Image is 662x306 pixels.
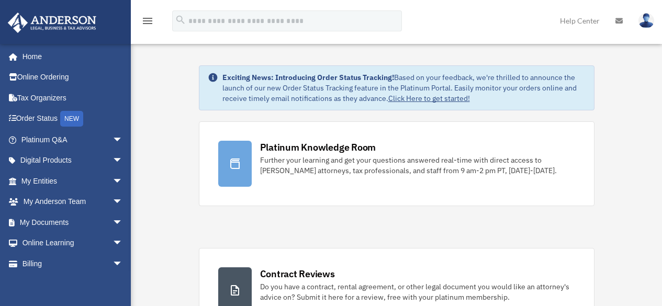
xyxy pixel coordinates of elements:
[260,267,335,280] div: Contract Reviews
[113,253,133,275] span: arrow_drop_down
[260,281,575,302] div: Do you have a contract, rental agreement, or other legal document you would like an attorney's ad...
[7,212,139,233] a: My Documentsarrow_drop_down
[113,171,133,192] span: arrow_drop_down
[638,13,654,28] img: User Pic
[141,15,154,27] i: menu
[7,150,139,171] a: Digital Productsarrow_drop_down
[113,129,133,151] span: arrow_drop_down
[5,13,99,33] img: Anderson Advisors Platinum Portal
[60,111,83,127] div: NEW
[113,150,133,172] span: arrow_drop_down
[388,94,470,103] a: Click Here to get started!
[113,191,133,213] span: arrow_drop_down
[260,155,575,176] div: Further your learning and get your questions answered real-time with direct access to [PERSON_NAM...
[7,67,139,88] a: Online Ordering
[113,212,133,233] span: arrow_drop_down
[222,72,586,104] div: Based on your feedback, we're thrilled to announce the launch of our new Order Status Tracking fe...
[222,73,394,82] strong: Exciting News: Introducing Order Status Tracking!
[141,18,154,27] a: menu
[199,121,594,206] a: Platinum Knowledge Room Further your learning and get your questions answered real-time with dire...
[7,233,139,254] a: Online Learningarrow_drop_down
[175,14,186,26] i: search
[7,129,139,150] a: Platinum Q&Aarrow_drop_down
[7,87,139,108] a: Tax Organizers
[7,108,139,130] a: Order StatusNEW
[113,233,133,254] span: arrow_drop_down
[7,191,139,212] a: My Anderson Teamarrow_drop_down
[7,253,139,274] a: Billingarrow_drop_down
[7,171,139,191] a: My Entitiesarrow_drop_down
[7,46,133,67] a: Home
[260,141,376,154] div: Platinum Knowledge Room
